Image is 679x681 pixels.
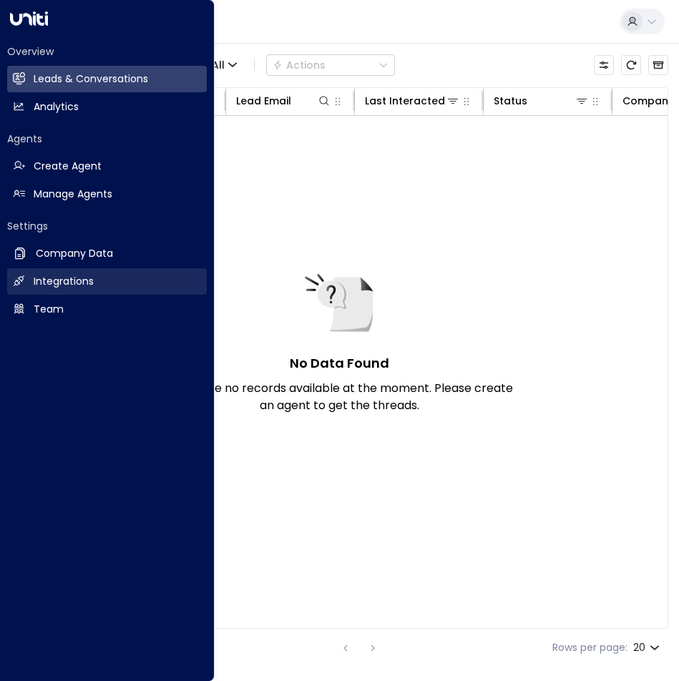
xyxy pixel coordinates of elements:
button: Actions [266,54,395,76]
h2: Create Agent [34,159,102,174]
nav: pagination navigation [336,639,382,657]
div: Last Interacted [365,92,445,109]
div: Button group with a nested menu [266,54,395,76]
h2: Company Data [36,246,113,261]
button: Archived Leads [648,55,668,75]
h5: No Data Found [290,353,389,373]
h2: Leads & Conversations [34,72,148,87]
div: Lead Email [236,92,331,109]
h2: Agents [7,132,207,146]
span: Refresh [621,55,641,75]
h2: Settings [7,219,207,233]
div: Status [494,92,589,109]
a: Team [7,296,207,323]
span: All [212,59,225,71]
a: Company Data [7,240,207,267]
a: Create Agent [7,153,207,180]
h2: Team [34,302,64,317]
div: Actions [273,59,326,72]
div: Status [494,92,527,109]
a: Leads & Conversations [7,66,207,92]
div: Lead Email [236,92,291,109]
h2: Manage Agents [34,187,112,202]
button: Customize [594,55,614,75]
a: Analytics [7,94,207,120]
div: Last Interacted [365,92,460,109]
label: Rows per page: [552,640,627,655]
a: Integrations [7,268,207,295]
h2: Overview [7,44,207,59]
a: Manage Agents [7,181,207,207]
div: 20 [633,637,663,658]
h2: Integrations [34,274,94,289]
p: There are no records available at the moment. Please create an agent to get the threads. [161,380,519,414]
h2: Analytics [34,99,79,114]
